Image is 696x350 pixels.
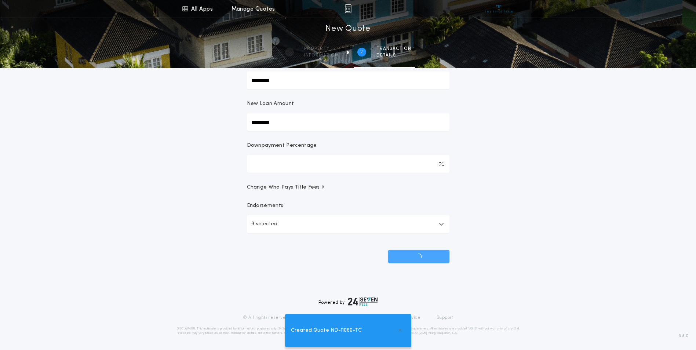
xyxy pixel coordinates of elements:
h1: New Quote [325,23,370,35]
button: Change Who Pays Title Fees [247,184,449,191]
input: Downpayment Percentage [247,155,449,173]
div: Powered by [318,297,378,306]
p: Endorsements [247,202,449,209]
span: Created Quote ND-11060-TC [291,327,362,335]
span: details [376,52,411,58]
h2: 2 [360,49,363,55]
img: img [345,4,351,13]
p: 3 selected [251,220,277,229]
span: Transaction [376,46,411,52]
p: Downpayment Percentage [247,142,317,149]
input: Sale Price [247,72,449,89]
button: 3 selected [247,215,449,233]
input: New Loan Amount [247,113,449,131]
img: logo [348,297,378,306]
span: Property [304,46,338,52]
span: Change Who Pays Title Fees [247,184,326,191]
img: vs-icon [485,5,513,12]
span: information [304,52,338,58]
p: New Loan Amount [247,100,294,107]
